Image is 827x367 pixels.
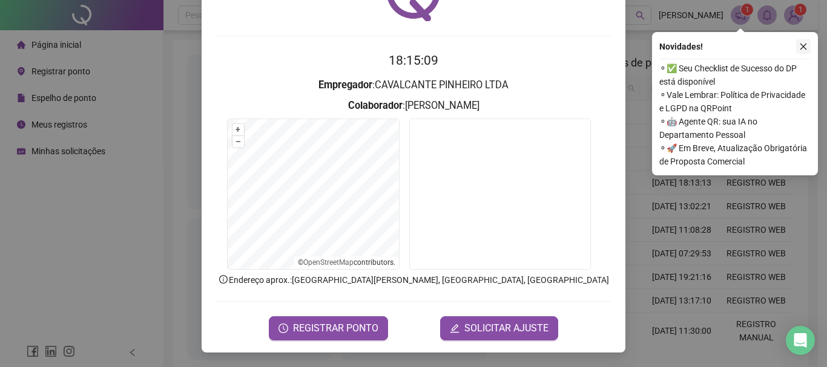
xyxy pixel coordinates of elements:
[232,124,244,135] button: +
[293,321,378,336] span: REGISTRAR PONTO
[216,273,611,287] p: Endereço aprox. : [GEOGRAPHIC_DATA][PERSON_NAME], [GEOGRAPHIC_DATA], [GEOGRAPHIC_DATA]
[659,141,811,168] span: ⚬ 🚀 Em Breve, Atualização Obrigatória de Proposta Comercial
[216,98,611,114] h3: : [PERSON_NAME]
[389,53,438,68] time: 18:15:09
[659,115,811,141] span: ⚬ 🤖 Agente QR: sua IA no Departamento Pessoal
[348,100,403,111] strong: Colaborador
[450,323,460,333] span: edit
[440,316,558,340] button: editSOLICITAR AJUSTE
[318,79,372,91] strong: Empregador
[659,88,811,115] span: ⚬ Vale Lembrar: Política de Privacidade e LGPD na QRPoint
[659,40,703,53] span: Novidades !
[216,77,611,93] h3: : CAVALCANTE PINHEIRO LTDA
[799,42,808,51] span: close
[303,258,354,267] a: OpenStreetMap
[298,258,395,267] li: © contributors.
[464,321,549,336] span: SOLICITAR AJUSTE
[232,136,244,148] button: –
[269,316,388,340] button: REGISTRAR PONTO
[218,274,229,285] span: info-circle
[786,326,815,355] div: Open Intercom Messenger
[659,62,811,88] span: ⚬ ✅ Seu Checklist de Sucesso do DP está disponível
[278,323,288,333] span: clock-circle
